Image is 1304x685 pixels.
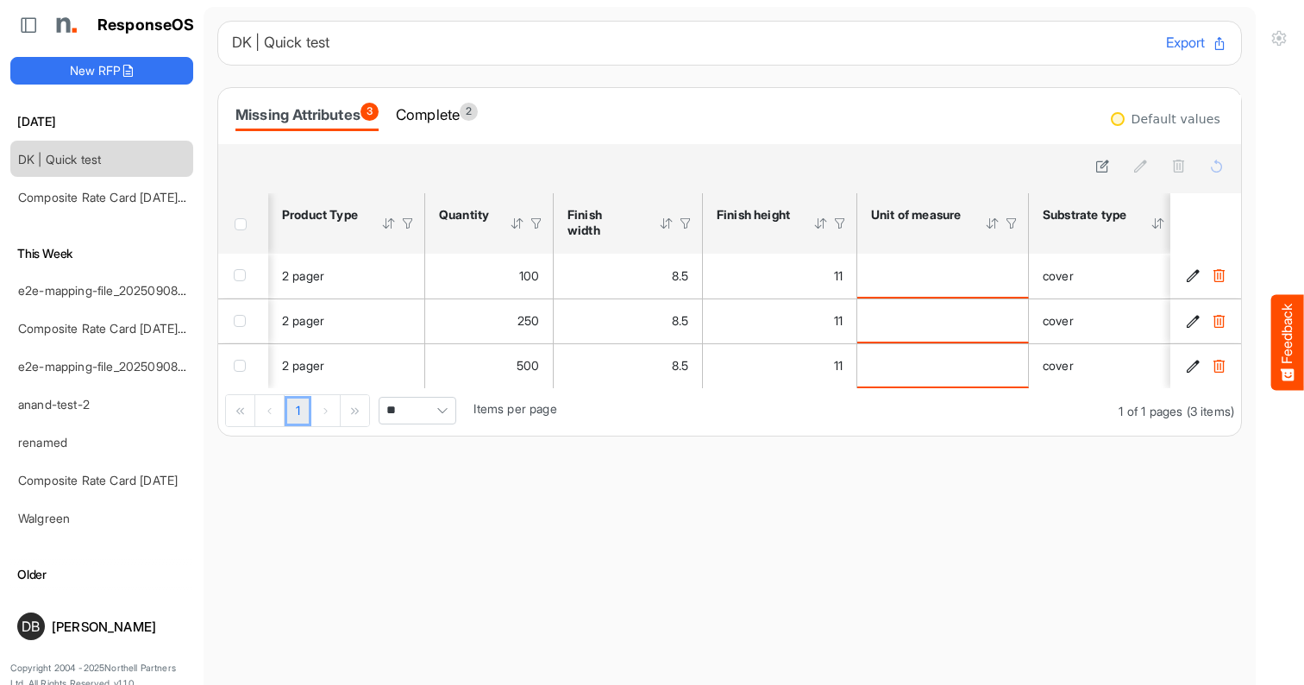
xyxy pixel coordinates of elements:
td: 2 pager is template cell Column Header product-type [268,299,425,343]
span: 1 of 1 pages [1119,404,1182,418]
span: 2 pager [282,358,324,373]
div: Go to next page [311,395,341,426]
div: Finish width [567,207,636,238]
span: 2 [460,103,478,121]
td: checkbox [218,299,268,343]
td: 8.5 is template cell Column Header httpsnorthellcomontologiesmapping-rulesmeasurementhasfinishsiz... [554,299,703,343]
div: Finish height [717,207,791,223]
span: 11 [834,313,843,328]
div: Go to first page [226,395,255,426]
div: Filter Icon [678,216,693,231]
h1: ResponseOS [97,16,195,35]
span: (3 items) [1187,404,1234,418]
span: 2 pager [282,268,324,283]
h6: DK | Quick test [232,35,1152,50]
span: 11 [834,358,843,373]
img: Northell [47,8,82,42]
div: Missing Attributes [235,103,379,127]
div: Go to previous page [255,395,285,426]
span: Items per page [473,401,556,416]
a: e2e-mapping-file_20250908_163537 [18,283,220,298]
div: Filter Icon [832,216,848,231]
button: Delete [1210,267,1227,285]
button: Export [1166,32,1227,54]
span: 3 [360,103,379,121]
div: Go to last page [341,395,369,426]
div: Quantity [439,207,487,223]
div: Complete [396,103,478,127]
td: cover is template cell Column Header httpsnorthellcomontologiesmapping-rulesmaterialhassubstratem... [1029,299,1194,343]
a: Walgreen [18,511,70,525]
td: cover is template cell Column Header httpsnorthellcomontologiesmapping-rulesmaterialhassubstratem... [1029,254,1194,299]
span: DB [22,619,40,633]
td: 11 is template cell Column Header httpsnorthellcomontologiesmapping-rulesmeasurementhasfinishsize... [703,343,857,388]
a: e2e-mapping-file_20250908_161650 [18,359,219,374]
span: 2 pager [282,313,324,328]
span: 500 [517,358,539,373]
div: Filter Icon [529,216,544,231]
div: Filter Icon [1004,216,1019,231]
a: Composite Rate Card [DATE] [18,473,178,487]
td: 2 pager is template cell Column Header product-type [268,254,425,299]
td: bdc9ab20-9243-4028-a6dc-a819109b800d is template cell Column Header [1170,343,1244,388]
a: renamed [18,435,67,449]
td: 9e5a0119-758c-45b7-97b4-0e4e9937e7f2 is template cell Column Header [1170,299,1244,343]
td: checkbox [218,254,268,299]
button: Delete [1210,357,1227,374]
span: cover [1043,358,1074,373]
div: Default values [1132,113,1220,125]
a: Composite Rate Card [DATE]_smaller [18,321,223,336]
span: 11 [834,268,843,283]
button: Delete [1210,312,1227,330]
span: cover [1043,268,1074,283]
div: Unit of measure [871,207,962,223]
th: Header checkbox [218,193,268,254]
td: 11 is template cell Column Header httpsnorthellcomontologiesmapping-rulesmeasurementhasfinishsize... [703,299,857,343]
button: Edit [1184,357,1201,374]
h6: This Week [10,244,193,263]
h6: Older [10,565,193,584]
td: is template cell Column Header httpsnorthellcomontologiesmapping-rulesmeasurementhasunitofmeasure [857,343,1029,388]
div: Filter Icon [400,216,416,231]
span: Pagerdropdown [379,397,456,424]
span: 100 [519,268,539,283]
span: 250 [517,313,539,328]
span: 8.5 [672,268,688,283]
button: Feedback [1271,295,1304,391]
button: Edit [1184,312,1201,330]
a: DK | Quick test [18,152,101,167]
td: 250 is template cell Column Header httpsnorthellcomontologiesmapping-rulesorderhasquantity [425,299,554,343]
a: Composite Rate Card [DATE] (1) [18,190,193,204]
button: New RFP [10,57,193,85]
h6: [DATE] [10,112,193,131]
a: Page 1 of 1 Pages [285,396,311,427]
td: cover is template cell Column Header httpsnorthellcomontologiesmapping-rulesmaterialhassubstratem... [1029,343,1194,388]
td: 11 is template cell Column Header httpsnorthellcomontologiesmapping-rulesmeasurementhasfinishsize... [703,254,857,299]
td: 100 is template cell Column Header httpsnorthellcomontologiesmapping-rulesorderhasquantity [425,254,554,299]
td: 2 pager is template cell Column Header product-type [268,343,425,388]
div: [PERSON_NAME] [52,620,186,633]
td: 500 is template cell Column Header httpsnorthellcomontologiesmapping-rulesorderhasquantity [425,343,554,388]
td: is template cell Column Header httpsnorthellcomontologiesmapping-rulesmeasurementhasunitofmeasure [857,299,1029,343]
td: 8.5 is template cell Column Header httpsnorthellcomontologiesmapping-rulesmeasurementhasfinishsiz... [554,254,703,299]
td: is template cell Column Header httpsnorthellcomontologiesmapping-rulesmeasurementhasunitofmeasure [857,254,1029,299]
span: cover [1043,313,1074,328]
div: Pager Container [218,388,1241,436]
div: Substrate type [1043,207,1128,223]
div: Product Type [282,207,359,223]
td: checkbox [218,343,268,388]
span: 8.5 [672,358,688,373]
td: 2c73f6e9-4da3-4666-9ecf-9308a58c56f2 is template cell Column Header [1170,254,1244,299]
td: 8.5 is template cell Column Header httpsnorthellcomontologiesmapping-rulesmeasurementhasfinishsiz... [554,343,703,388]
div: Filter Icon [1169,216,1185,231]
span: 8.5 [672,313,688,328]
a: anand-test-2 [18,397,90,412]
button: Edit [1184,267,1201,285]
